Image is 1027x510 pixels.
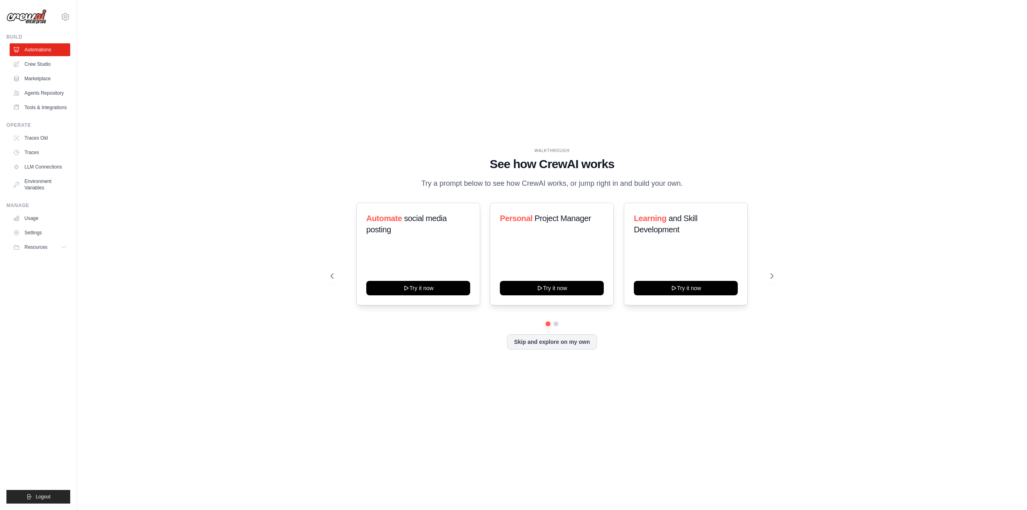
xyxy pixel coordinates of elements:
a: Traces [10,146,70,159]
div: Operate [6,122,70,128]
span: Personal [500,214,532,223]
a: Crew Studio [10,58,70,71]
div: Manage [6,202,70,209]
button: Try it now [366,281,470,295]
img: Logo [6,9,47,24]
a: LLM Connections [10,161,70,173]
span: Learning [634,214,666,223]
button: Resources [10,241,70,254]
span: Logout [36,494,51,500]
span: social media posting [366,214,447,234]
iframe: Chat Widget [987,471,1027,510]
button: Logout [6,490,70,504]
a: Agents Repository [10,87,70,100]
h1: See how CrewAI works [331,157,773,171]
span: Project Manager [535,214,591,223]
a: Tools & Integrations [10,101,70,114]
a: Traces Old [10,132,70,144]
button: Try it now [634,281,738,295]
span: Automate [366,214,402,223]
span: Resources [24,244,47,250]
a: Settings [10,226,70,239]
a: Usage [10,212,70,225]
div: WALKTHROUGH [331,148,773,154]
button: Skip and explore on my own [507,334,597,349]
p: Try a prompt below to see how CrewAI works, or jump right in and build your own. [417,178,687,189]
span: and Skill Development [634,214,697,234]
a: Marketplace [10,72,70,85]
div: Build [6,34,70,40]
button: Try it now [500,281,604,295]
a: Environment Variables [10,175,70,194]
a: Automations [10,43,70,56]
